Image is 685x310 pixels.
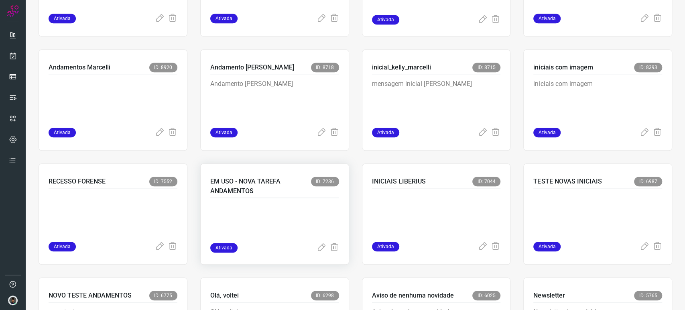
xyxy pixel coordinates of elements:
[533,128,561,137] span: Ativada
[49,177,106,186] p: RECESSO FORENSE
[372,242,399,251] span: Ativada
[311,291,339,300] span: ID: 6298
[210,79,331,119] p: Andamento [PERSON_NAME]
[372,63,431,72] p: inicial_kelly_marcelli
[311,63,339,72] span: ID: 8718
[149,177,177,186] span: ID: 7552
[533,63,593,72] p: iniciais com imagem
[49,14,76,23] span: Ativada
[634,177,662,186] span: ID: 6987
[210,63,294,72] p: Andamento [PERSON_NAME]
[49,63,110,72] p: Andamentos Marcelli
[372,15,399,24] span: Ativada
[533,291,565,300] p: Newsletter
[634,63,662,72] span: ID: 8393
[472,63,500,72] span: ID: 8715
[533,177,602,186] p: TESTE NOVAS INICIAIS
[372,291,454,300] p: Aviso de nenhuma novidade
[49,291,132,300] p: NOVO TESTE ANDAMENTOS
[149,291,177,300] span: ID: 6775
[49,128,76,137] span: Ativada
[533,14,561,23] span: Ativada
[210,14,238,23] span: Ativada
[8,296,18,305] img: d44150f10045ac5288e451a80f22ca79.png
[533,79,654,119] p: iniciais com imagem
[372,128,399,137] span: Ativada
[472,177,500,186] span: ID: 7044
[311,177,339,186] span: ID: 7236
[210,177,311,196] p: EM USO - NOVA TAREFA ANDAMENTOS
[210,243,238,253] span: Ativada
[7,5,19,17] img: Logo
[634,291,662,300] span: ID: 5765
[149,63,177,72] span: ID: 8920
[472,291,500,300] span: ID: 6025
[210,128,238,137] span: Ativada
[533,242,561,251] span: Ativada
[49,242,76,251] span: Ativada
[372,79,492,119] p: mensagem inicial [PERSON_NAME]
[210,291,239,300] p: Olá, voltei
[372,177,426,186] p: INICIAIS LIBERIUS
